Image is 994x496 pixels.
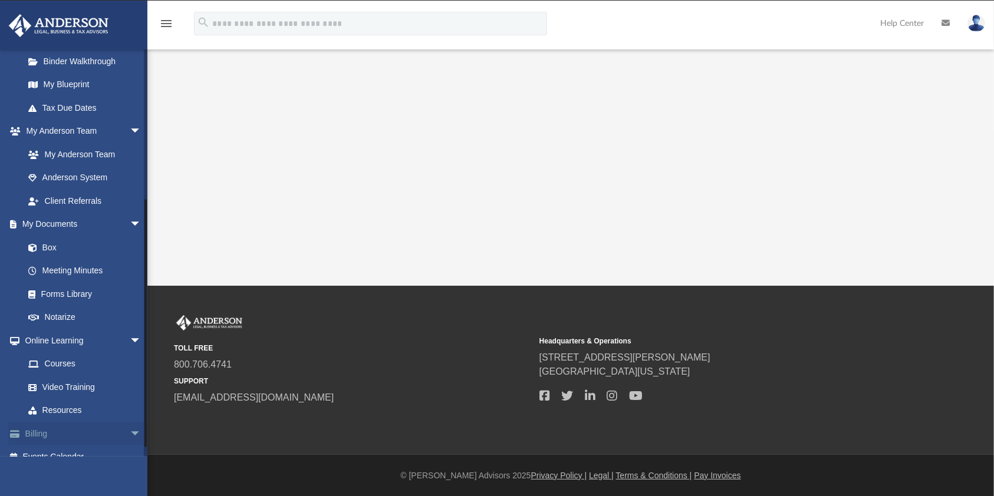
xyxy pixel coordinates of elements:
[197,16,210,29] i: search
[694,471,740,480] a: Pay Invoices
[17,282,147,306] a: Forms Library
[8,445,159,469] a: Events Calendar
[531,471,587,480] a: Privacy Policy |
[5,14,112,37] img: Anderson Advisors Platinum Portal
[17,189,153,213] a: Client Referrals
[174,315,245,330] img: Anderson Advisors Platinum Portal
[17,49,159,73] a: Binder Walkthrough
[130,329,153,353] span: arrow_drop_down
[616,471,692,480] a: Terms & Conditions |
[159,16,173,31] i: menu
[17,375,147,399] a: Video Training
[130,120,153,144] span: arrow_drop_down
[17,352,153,376] a: Courses
[130,213,153,237] span: arrow_drop_down
[147,469,994,482] div: © [PERSON_NAME] Advisors 2025
[174,376,531,386] small: SUPPORT
[539,336,897,346] small: Headquarters & Operations
[8,329,153,352] a: Online Learningarrow_drop_down
[17,399,153,422] a: Resources
[159,22,173,31] a: menu
[130,422,153,446] span: arrow_drop_down
[17,73,153,97] a: My Blueprint
[17,143,147,166] a: My Anderson Team
[539,352,710,362] a: [STREET_ADDRESS][PERSON_NAME]
[17,166,153,190] a: Anderson System
[174,359,232,369] a: 800.706.4741
[174,343,531,353] small: TOLL FREE
[174,392,334,402] a: [EMAIL_ADDRESS][DOMAIN_NAME]
[8,120,153,143] a: My Anderson Teamarrow_drop_down
[589,471,614,480] a: Legal |
[17,306,153,329] a: Notarize
[17,236,147,259] a: Box
[17,259,153,283] a: Meeting Minutes
[967,15,985,32] img: User Pic
[8,213,153,236] a: My Documentsarrow_drop_down
[8,422,159,445] a: Billingarrow_drop_down
[539,366,690,376] a: [GEOGRAPHIC_DATA][US_STATE]
[17,96,159,120] a: Tax Due Dates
